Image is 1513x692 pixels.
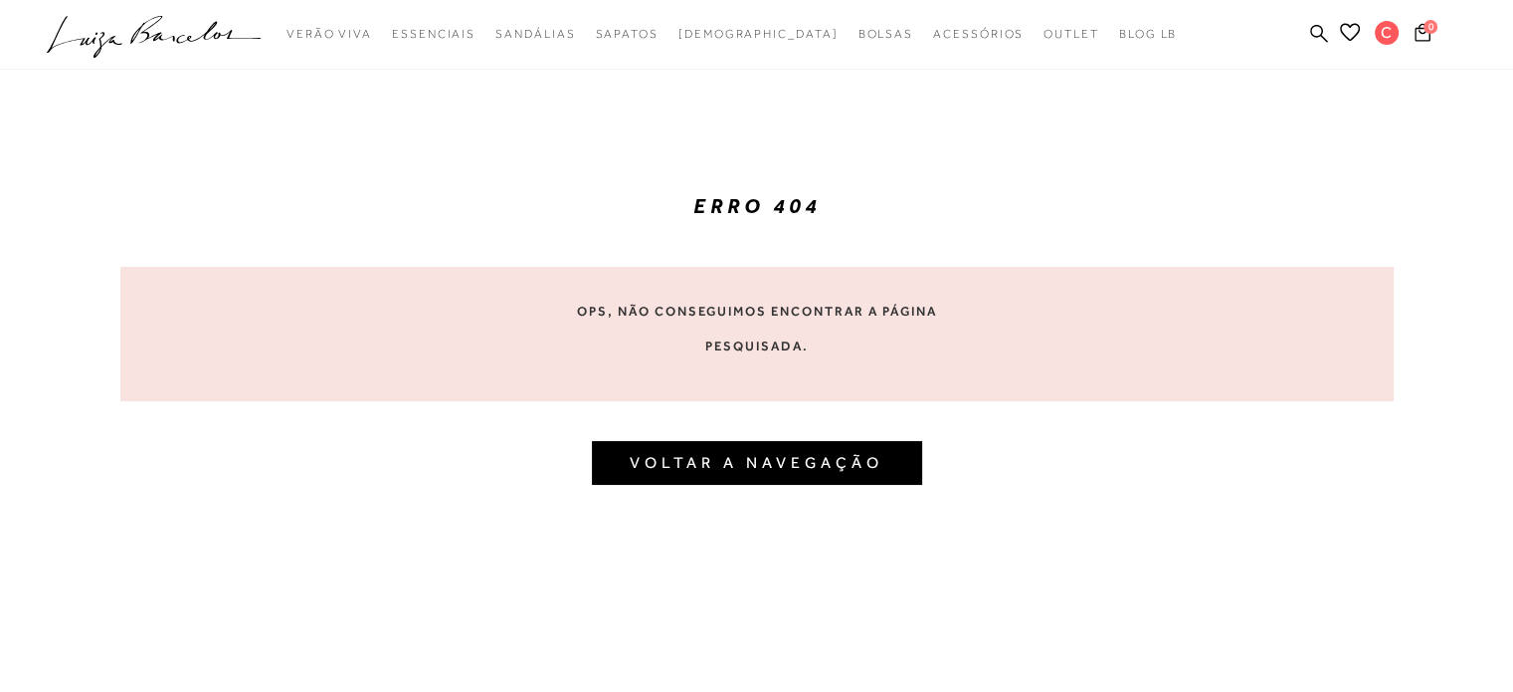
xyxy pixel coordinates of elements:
[286,16,372,53] a: noSubCategoriesText
[630,453,883,472] a: VOLTAR A NAVEGAÇÃO
[392,27,475,41] span: Essenciais
[1409,22,1436,49] button: 0
[857,16,913,53] a: noSubCategoriesText
[495,27,575,41] span: Sandálias
[595,16,658,53] a: noSubCategoriesText
[286,27,372,41] span: Verão Viva
[1366,20,1409,51] button: C
[678,16,839,53] a: noSubCategoriesText
[495,16,575,53] a: noSubCategoriesText
[1119,16,1177,53] a: BLOG LB
[693,193,821,218] strong: ERRO 404
[595,27,658,41] span: Sapatos
[1043,16,1099,53] a: noSubCategoriesText
[933,16,1024,53] a: noSubCategoriesText
[1375,21,1399,45] span: C
[857,27,913,41] span: Bolsas
[1119,27,1177,41] span: BLOG LB
[933,27,1024,41] span: Acessórios
[678,27,839,41] span: [DEMOGRAPHIC_DATA]
[392,16,475,53] a: noSubCategoriesText
[1423,20,1437,34] span: 0
[566,294,948,363] p: Ops, não conseguimos encontrar a página pesquisada.
[1043,27,1099,41] span: Outlet
[592,441,922,485] button: VOLTAR A NAVEGAÇÃO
